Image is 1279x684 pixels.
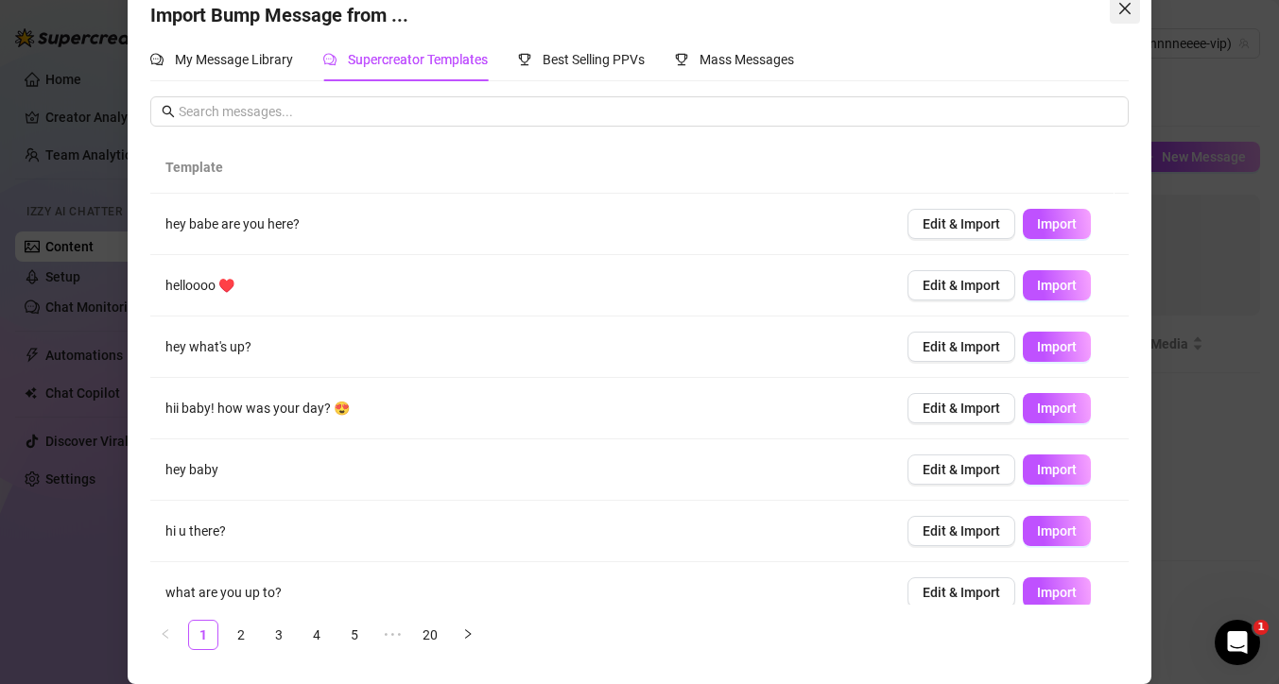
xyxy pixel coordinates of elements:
[162,105,175,118] span: search
[1023,454,1091,485] button: Import
[1037,462,1077,477] span: Import
[323,53,337,66] span: comment
[907,516,1015,546] button: Edit & Import
[302,620,332,650] li: 4
[416,621,444,649] a: 20
[175,52,293,67] span: My Message Library
[1110,1,1140,16] span: Close
[923,462,1000,477] span: Edit & Import
[1037,278,1077,293] span: Import
[302,621,331,649] a: 4
[189,621,217,649] a: 1
[150,501,891,562] td: hi u there?
[923,339,1000,354] span: Edit & Import
[188,620,218,650] li: 1
[700,52,794,67] span: Mass Messages
[377,620,407,650] span: •••
[923,278,1000,293] span: Edit & Import
[348,52,488,67] span: Supercreator Templates
[150,142,877,194] th: Template
[179,101,1116,122] input: Search messages...
[265,621,293,649] a: 3
[150,194,891,255] td: hey babe are you here?
[518,53,531,66] span: trophy
[907,209,1015,239] button: Edit & Import
[923,523,1000,539] span: Edit & Import
[907,332,1015,362] button: Edit & Import
[907,270,1015,300] button: Edit & Import
[339,620,370,650] li: 5
[150,439,891,501] td: hey baby
[150,316,891,378] td: hey what's up?
[1215,620,1260,665] iframe: Intercom live chat
[377,620,407,650] li: Next 5 Pages
[1023,393,1091,423] button: Import
[923,401,1000,416] span: Edit & Import
[150,4,408,26] span: Import Bump Message from ...
[462,628,474,640] span: right
[1037,585,1077,600] span: Import
[150,562,891,624] td: what are you up to?
[907,577,1015,607] button: Edit & Import
[1023,270,1091,300] button: Import
[453,620,483,650] li: Next Page
[226,620,256,650] li: 2
[675,53,688,66] span: trophy
[1023,577,1091,607] button: Import
[264,620,294,650] li: 3
[160,628,171,640] span: left
[1023,209,1091,239] button: Import
[1037,339,1077,354] span: Import
[1037,523,1077,539] span: Import
[150,255,891,316] td: helloooo ♥️
[907,393,1015,423] button: Edit & Import
[923,585,1000,600] span: Edit & Import
[923,216,1000,231] span: Edit & Import
[150,378,891,439] td: hii baby! how was your day? 😍
[415,620,445,650] li: 20
[1037,216,1077,231] span: Import
[1117,1,1132,16] span: close
[340,621,369,649] a: 5
[907,454,1015,485] button: Edit & Import
[150,53,164,66] span: comment
[1253,620,1269,635] span: 1
[227,621,255,649] a: 2
[1023,332,1091,362] button: Import
[150,620,181,650] button: left
[1023,516,1091,546] button: Import
[150,620,181,650] li: Previous Page
[453,620,483,650] button: right
[543,52,645,67] span: Best Selling PPVs
[1037,401,1077,416] span: Import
